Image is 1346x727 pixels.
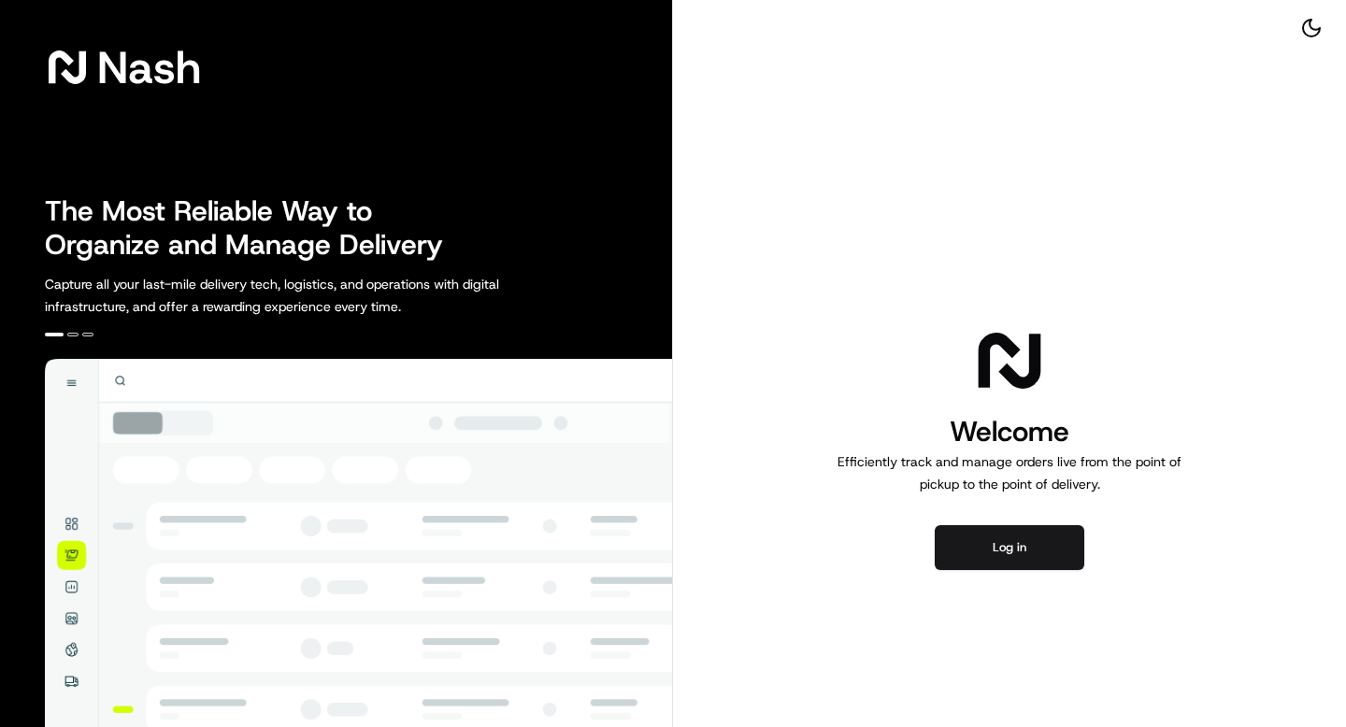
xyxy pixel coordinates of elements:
h2: The Most Reliable Way to Organize and Manage Delivery [45,194,464,262]
p: Capture all your last-mile delivery tech, logistics, and operations with digital infrastructure, ... [45,273,583,318]
span: Nash [97,49,201,86]
h1: Welcome [830,413,1189,450]
p: Efficiently track and manage orders live from the point of pickup to the point of delivery. [830,450,1189,495]
button: Log in [935,525,1084,570]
